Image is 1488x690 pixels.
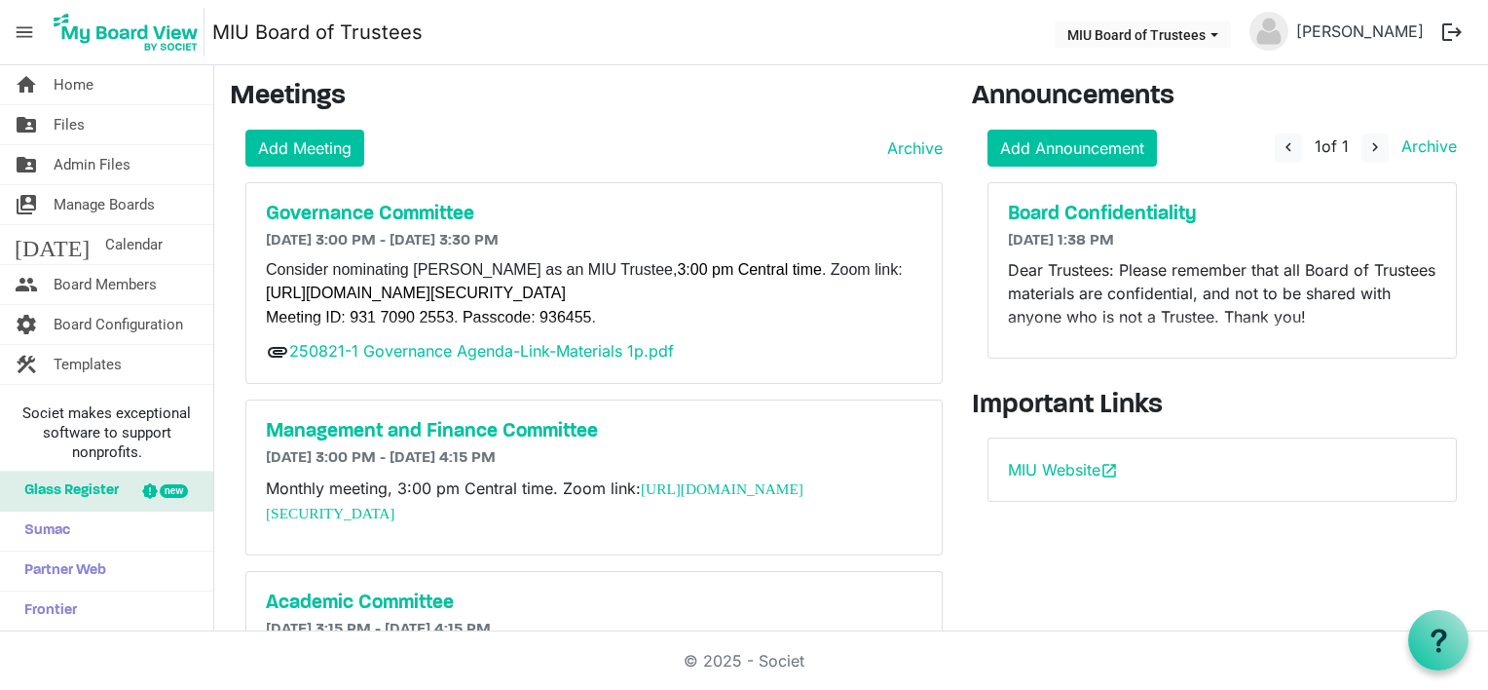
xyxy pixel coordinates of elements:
[266,261,903,278] span: Consider nominating [PERSON_NAME] as an MIU Trustee, . Zoom link:
[266,420,922,443] a: Management and Finance Committee
[15,185,38,224] span: switch_account
[1432,12,1472,53] button: logout
[987,130,1157,167] a: Add Announcement
[9,403,205,462] span: Societ makes exceptional software to support nonprofits.
[15,265,38,304] span: people
[1361,134,1389,163] button: navigate_next
[266,232,922,250] h6: [DATE] 3:00 PM - [DATE] 3:30 PM
[1249,12,1288,51] img: no-profile-picture.svg
[1008,258,1436,328] p: Dear Trustees: Please remember that all Board of Trustees materials are confidential, and not to ...
[266,477,922,525] p: Monthly meeting, 3:00 pm Central time. Zoom link:
[15,552,106,591] span: Partner Web
[1288,12,1432,51] a: [PERSON_NAME]
[48,8,205,57] img: My Board View Logo
[266,449,922,468] h6: [DATE] 3:00 PM - [DATE] 4:15 PM
[230,81,943,114] h3: Meetings
[266,621,922,639] h6: [DATE] 3:15 PM - [DATE] 4:15 PM
[972,81,1472,114] h3: Announcements
[266,592,922,615] a: Academic Committee
[105,225,163,264] span: Calendar
[289,341,674,361] a: 250821-1 Governance Agenda-Link-Materials 1p.pdf
[15,472,119,511] span: Glass Register
[54,185,155,224] span: Manage Boards
[212,13,423,52] a: MIU Board of Trustees
[15,225,90,264] span: [DATE]
[160,484,188,498] div: new
[1008,203,1436,226] a: Board Confidentiality
[677,261,822,278] span: 3:00 pm Central time
[54,65,93,104] span: Home
[15,592,77,631] span: Frontier
[266,285,566,301] a: [URL][DOMAIN_NAME][SECURITY_DATA]
[684,651,804,671] a: © 2025 - Societ
[266,203,922,226] a: Governance Committee
[1008,460,1118,479] a: MIU Websiteopen_in_new
[15,65,38,104] span: home
[879,136,943,160] a: Archive
[15,345,38,384] span: construction
[266,340,289,364] span: attachment
[1008,233,1114,249] span: [DATE] 1:38 PM
[15,105,38,144] span: folder_shared
[54,145,130,184] span: Admin Files
[1315,136,1349,156] span: of 1
[1280,138,1297,156] span: navigate_before
[1055,20,1231,48] button: MIU Board of Trustees dropdownbutton
[266,309,596,326] span: Meeting ID: 931 7090 2553. Passcode: 936455.
[54,265,157,304] span: Board Members
[15,512,70,551] span: Sumac
[54,305,183,344] span: Board Configuration
[48,8,212,57] a: My Board View Logo
[1100,462,1118,479] span: open_in_new
[1394,136,1457,156] a: Archive
[15,305,38,344] span: settings
[245,130,364,167] a: Add Meeting
[15,145,38,184] span: folder_shared
[972,390,1472,423] h3: Important Links
[1366,138,1384,156] span: navigate_next
[1315,136,1321,156] span: 1
[54,105,85,144] span: Files
[54,345,122,384] span: Templates
[266,480,803,521] a: [URL][DOMAIN_NAME][SECURITY_DATA]
[6,14,43,51] span: menu
[1275,134,1302,163] button: navigate_before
